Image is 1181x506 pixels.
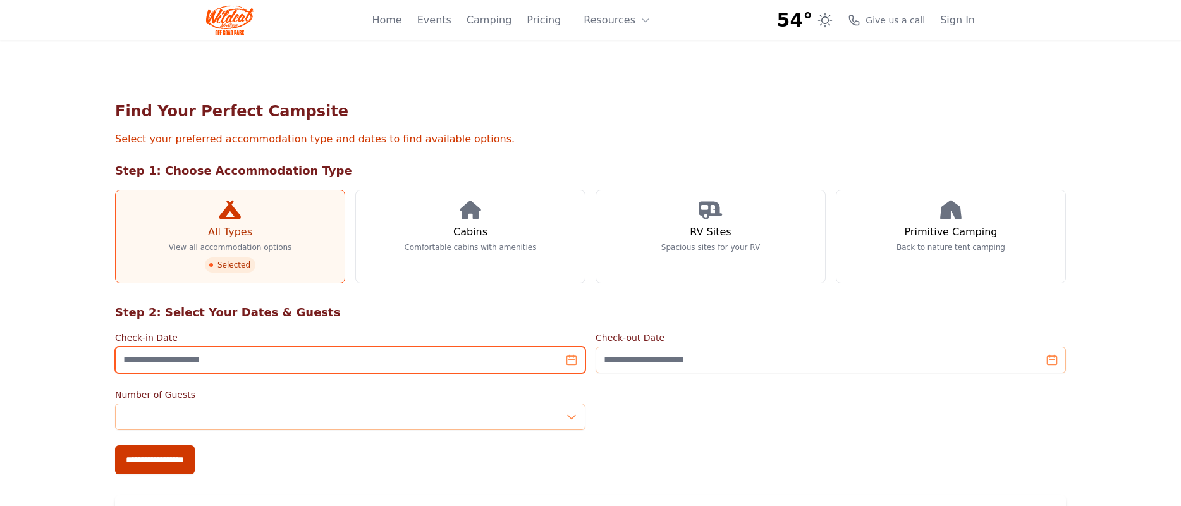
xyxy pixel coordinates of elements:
[205,257,255,273] span: Selected
[115,304,1066,321] h2: Step 2: Select Your Dates & Guests
[115,331,585,344] label: Check-in Date
[169,242,292,252] p: View all accommodation options
[596,331,1066,344] label: Check-out Date
[836,190,1066,283] a: Primitive Camping Back to nature tent camping
[206,5,254,35] img: Wildcat Logo
[115,162,1066,180] h2: Step 1: Choose Accommodation Type
[467,13,511,28] a: Camping
[208,225,252,240] h3: All Types
[453,225,487,240] h3: Cabins
[690,225,731,240] h3: RV Sites
[115,190,345,283] a: All Types View all accommodation options Selected
[661,242,760,252] p: Spacious sites for your RV
[372,13,401,28] a: Home
[866,14,925,27] span: Give us a call
[404,242,536,252] p: Comfortable cabins with amenities
[355,190,585,283] a: Cabins Comfortable cabins with amenities
[115,101,1066,121] h1: Find Your Perfect Campsite
[777,9,813,32] span: 54°
[848,14,925,27] a: Give us a call
[417,13,451,28] a: Events
[596,190,826,283] a: RV Sites Spacious sites for your RV
[527,13,561,28] a: Pricing
[115,388,585,401] label: Number of Guests
[905,225,998,240] h3: Primitive Camping
[576,8,658,33] button: Resources
[896,242,1005,252] p: Back to nature tent camping
[940,13,975,28] a: Sign In
[115,132,1066,147] p: Select your preferred accommodation type and dates to find available options.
